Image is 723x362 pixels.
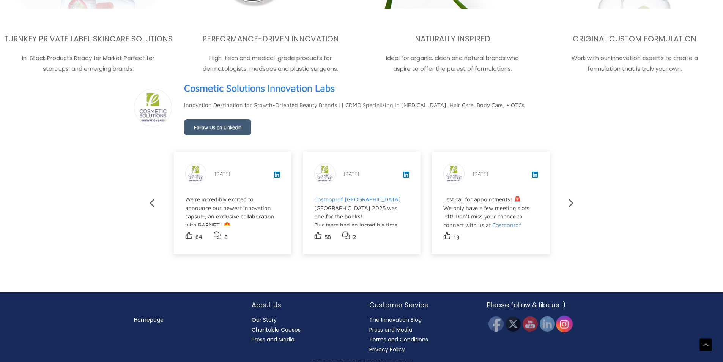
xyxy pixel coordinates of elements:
a: The Innovation Blog [369,316,422,324]
h2: Please follow & like us :) [487,300,589,310]
a: View post on LinkedIn [403,172,409,179]
p: 64 [195,232,202,242]
a: Homepage [134,316,164,324]
p: Innovation Destination for Growth-Oriented Beauty Brands || CDMO Specializing in [MEDICAL_DATA], ... [184,100,525,111]
p: High-tech and medical-grade products for dermatologists, medspas and plastic surgeons. [184,53,357,74]
a: Privacy Policy [369,346,405,353]
h3: PERFORMANCE-DRIVEN INNOVATION [184,34,357,44]
img: sk-post-userpic [315,163,335,184]
h3: TURNKEY PRIVATE LABEL SKINCARE SOLUTIONS [2,34,175,44]
img: sk-post-userpic [444,163,464,184]
img: Facebook [488,316,504,332]
a: View post on LinkedIn [532,172,538,179]
h3: ORIGINAL CUSTOM FORMULATION [548,34,721,44]
h2: Customer Service [369,300,472,310]
p: 13 [454,232,460,243]
a: Terms and Conditions [369,336,428,343]
a: View page on LinkedIn [184,79,335,97]
a: Cosmoprof [GEOGRAPHIC_DATA] [314,196,401,202]
a: View post on LinkedIn [274,172,280,179]
p: Ideal for organic, clean and natural brands who aspire to offer the purest of formulations. [366,53,539,74]
a: Our Story [252,316,277,324]
a: Press and Media [369,326,412,334]
p: In-Stock Products Ready for Market Perfect for start ups, and emerging brands. [2,53,175,74]
p: [DATE] [473,169,488,178]
nav: Menu [134,315,236,325]
p: 8 [224,232,228,242]
img: Twitter [506,316,521,332]
a: Press and Media [252,336,295,343]
img: sk-header-picture [134,89,172,126]
p: 2 [353,232,356,242]
p: [DATE] [343,169,359,178]
div: Last call for appointments! 🚨 We only have a few meeting slots left! Don't miss your chance to co... [443,195,537,272]
nav: Customer Service [369,315,472,354]
h3: NATURALLY INSPIRED [366,34,539,44]
h2: About Us [252,300,354,310]
a: Charitable Causes [252,326,301,334]
a: Follow Us on LinkedIn [184,119,251,135]
div: [GEOGRAPHIC_DATA] 2025 was one for the books! Our team had an incredible time connecting with so ... [314,195,408,341]
nav: About Us [252,315,354,345]
p: [DATE] [214,169,230,178]
p: 58 [324,232,331,242]
img: sk-post-userpic [186,163,206,184]
p: Work with our innovation experts to create a formulation that is truly your own. [548,53,721,74]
